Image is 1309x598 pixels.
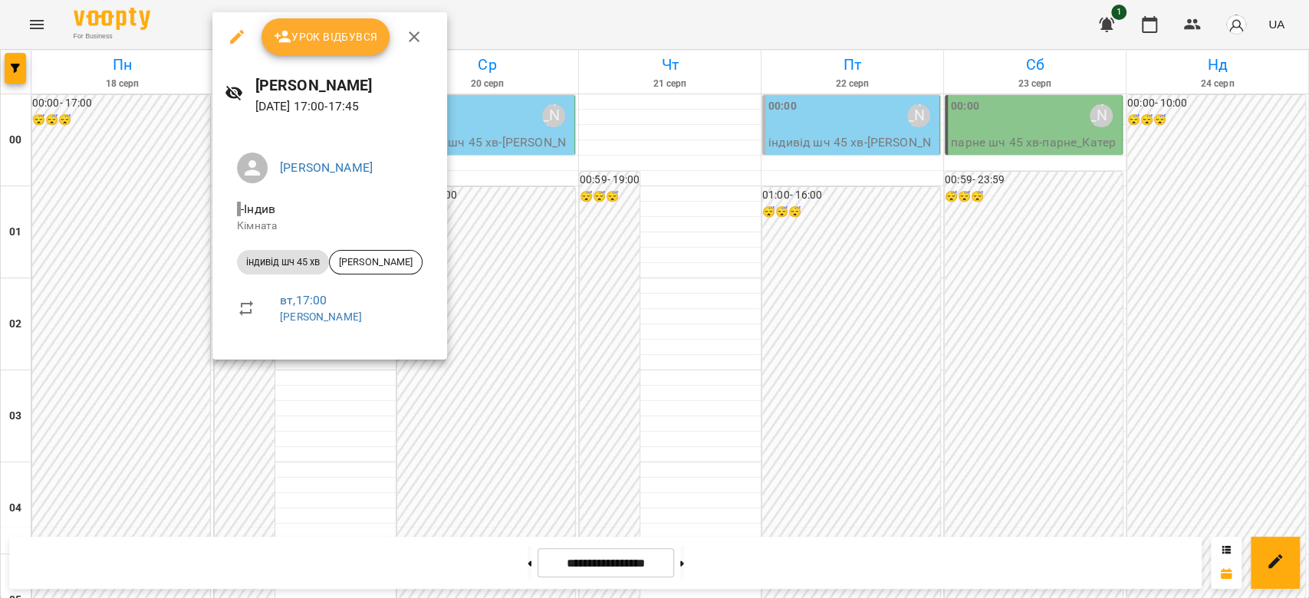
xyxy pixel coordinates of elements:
[280,160,373,175] a: [PERSON_NAME]
[274,28,378,46] span: Урок відбувся
[280,293,327,307] a: вт , 17:00
[255,74,435,97] h6: [PERSON_NAME]
[237,219,423,234] p: Кімната
[237,202,278,216] span: - Індив
[237,255,329,269] span: індивід шч 45 хв
[261,18,390,55] button: Урок відбувся
[330,255,422,269] span: [PERSON_NAME]
[329,250,423,274] div: [PERSON_NAME]
[255,97,435,116] p: [DATE] 17:00 - 17:45
[280,310,362,323] a: [PERSON_NAME]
